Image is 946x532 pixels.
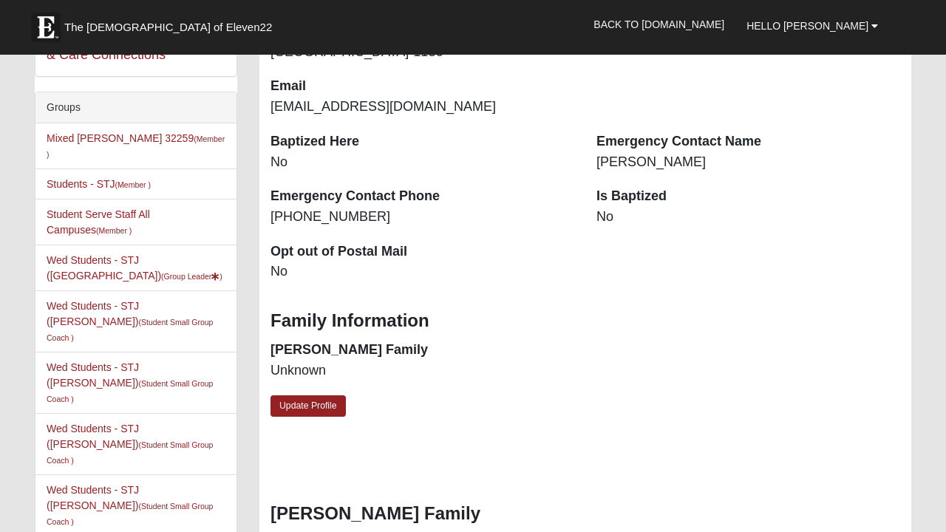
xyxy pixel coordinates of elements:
[270,361,574,381] dd: Unknown
[47,208,150,236] a: Student Serve Staff All Campuses(Member )
[582,6,735,43] a: Back to [DOMAIN_NAME]
[35,92,236,123] div: Groups
[270,395,346,417] a: Update Profile
[270,341,574,360] dt: [PERSON_NAME] Family
[47,484,213,527] a: Wed Students - STJ ([PERSON_NAME])(Student Small Group Coach )
[47,361,213,404] a: Wed Students - STJ ([PERSON_NAME])(Student Small Group Coach )
[270,208,574,227] dd: [PHONE_NUMBER]
[31,13,61,42] img: Eleven22 logo
[270,77,574,96] dt: Email
[270,503,900,525] h3: [PERSON_NAME] Family
[735,7,889,44] a: Hello [PERSON_NAME]
[47,178,151,190] a: Students - STJ(Member )
[47,300,213,343] a: Wed Students - STJ ([PERSON_NAME])(Student Small Group Coach )
[596,208,900,227] dd: No
[115,180,151,189] small: (Member )
[64,20,272,35] span: The [DEMOGRAPHIC_DATA] of Eleven22
[96,226,132,235] small: (Member )
[746,20,868,32] span: Hello [PERSON_NAME]
[596,132,900,151] dt: Emergency Contact Name
[270,98,574,117] dd: [EMAIL_ADDRESS][DOMAIN_NAME]
[596,187,900,206] dt: Is Baptized
[270,132,574,151] dt: Baptized Here
[47,254,222,282] a: Wed Students - STJ ([GEOGRAPHIC_DATA])(Group Leader)
[270,262,574,282] dd: No
[596,153,900,172] dd: [PERSON_NAME]
[47,132,225,160] a: Mixed [PERSON_NAME] 32259(Member )
[270,310,900,332] h3: Family Information
[47,423,213,465] a: Wed Students - STJ ([PERSON_NAME])(Student Small Group Coach )
[270,242,574,262] dt: Opt out of Postal Mail
[161,272,222,281] small: (Group Leader )
[270,187,574,206] dt: Emergency Contact Phone
[24,5,319,42] a: The [DEMOGRAPHIC_DATA] of Eleven22
[270,153,574,172] dd: No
